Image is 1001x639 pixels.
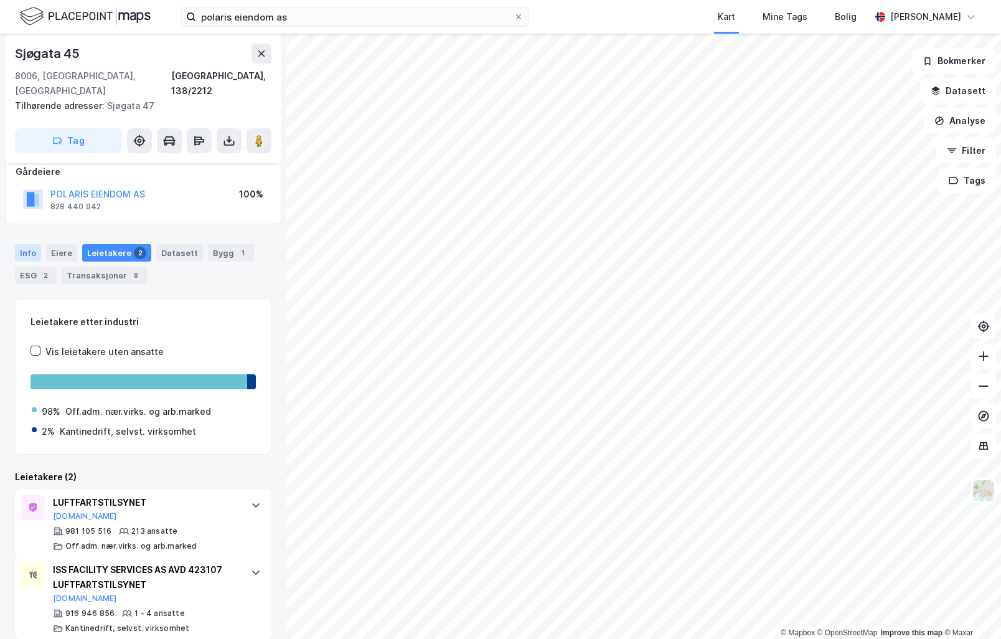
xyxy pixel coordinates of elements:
[62,267,147,284] div: Transaksjoner
[881,628,942,637] a: Improve this map
[15,128,122,153] button: Tag
[972,479,995,503] img: Z
[39,269,52,282] div: 2
[817,628,878,637] a: OpenStreetMap
[42,424,55,439] div: 2%
[939,579,1001,639] iframe: Chat Widget
[239,187,263,202] div: 100%
[134,247,146,259] div: 2
[82,244,151,262] div: Leietakere
[65,404,211,419] div: Off.adm. nær.virks. og arb.marked
[45,344,164,359] div: Vis leietakere uten ansatte
[134,608,185,618] div: 1 - 4 ansatte
[718,9,735,24] div: Kart
[31,315,256,329] div: Leietakere etter industri
[15,267,57,284] div: ESG
[208,244,254,262] div: Bygg
[938,168,996,193] button: Tags
[60,424,196,439] div: Kantinedrift, selvst. virksomhet
[42,404,60,419] div: 98%
[129,269,142,282] div: 8
[835,9,857,24] div: Bolig
[15,470,271,485] div: Leietakere (2)
[15,69,171,98] div: 8006, [GEOGRAPHIC_DATA], [GEOGRAPHIC_DATA]
[171,69,271,98] div: [GEOGRAPHIC_DATA], 138/2212
[890,9,961,24] div: [PERSON_NAME]
[53,594,117,603] button: [DOMAIN_NAME]
[53,495,238,510] div: LUFTFARTSTILSYNET
[16,164,271,179] div: Gårdeiere
[65,526,111,536] div: 981 105 516
[912,49,996,73] button: Bokmerker
[156,244,203,262] div: Datasett
[196,7,514,26] input: Søk på adresse, matrikkel, gårdeiere, leietakere eller personer
[46,244,77,262] div: Eiere
[15,44,82,64] div: Sjøgata 45
[920,78,996,103] button: Datasett
[939,579,1001,639] div: Kontrollprogram for chat
[924,108,996,133] button: Analyse
[65,623,189,633] div: Kantinedrift, selvst. virksomhet
[53,562,238,592] div: ISS FACILITY SERVICES AS AVD 423107 LUFTFARTSTILSYNET
[15,244,41,262] div: Info
[53,511,117,521] button: [DOMAIN_NAME]
[936,138,996,163] button: Filter
[65,541,197,551] div: Off.adm. nær.virks. og arb.marked
[131,526,177,536] div: 213 ansatte
[781,628,815,637] a: Mapbox
[65,608,115,618] div: 916 946 856
[50,202,101,212] div: 828 440 942
[763,9,807,24] div: Mine Tags
[15,100,107,111] span: Tilhørende adresser:
[20,6,151,27] img: logo.f888ab2527a4732fd821a326f86c7f29.svg
[15,98,261,113] div: Sjøgata 47
[237,247,249,259] div: 1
